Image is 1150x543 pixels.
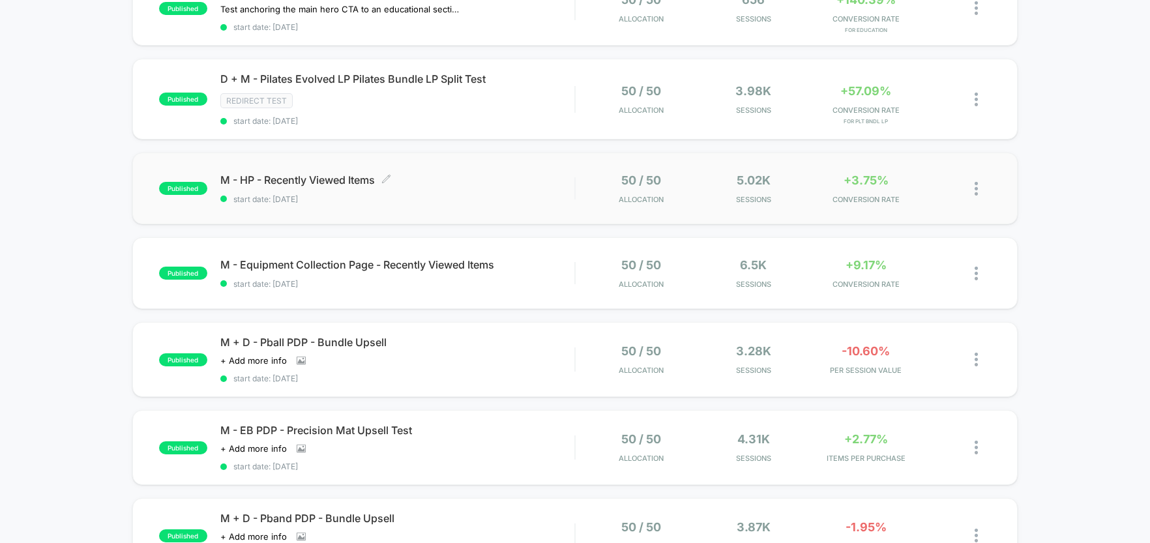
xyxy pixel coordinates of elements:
span: published [159,93,207,106]
span: Allocation [619,366,664,375]
span: start date: [DATE] [220,279,574,289]
span: M - HP - Recently Viewed Items [220,173,574,186]
img: close [975,441,978,454]
span: Sessions [701,280,806,289]
span: ITEMS PER PURCHASE [813,454,919,463]
span: M + D - Pband PDP - Bundle Upsell [220,512,574,525]
span: D + M - Pilates Evolved LP Pilates Bundle LP Split Test [220,72,574,85]
span: Sessions [701,366,806,375]
span: published [159,441,207,454]
span: 4.31k [737,432,770,446]
span: +2.77% [844,432,888,446]
span: published [159,267,207,280]
img: close [975,529,978,542]
span: Redirect Test [220,93,293,108]
span: 50 / 50 [621,173,661,187]
span: -10.60% [842,344,890,358]
span: start date: [DATE] [220,22,574,32]
span: 6.5k [740,258,767,272]
img: close [975,1,978,15]
span: +9.17% [846,258,887,272]
span: Allocation [619,106,664,115]
span: CONVERSION RATE [813,106,919,115]
span: 50 / 50 [621,344,661,358]
span: 3.28k [736,344,771,358]
span: published [159,2,207,15]
img: close [975,267,978,280]
span: CONVERSION RATE [813,280,919,289]
span: PER SESSION VALUE [813,366,919,375]
span: + Add more info [220,531,287,542]
span: Allocation [619,195,664,204]
span: start date: [DATE] [220,116,574,126]
span: M + D - Pball PDP - Bundle Upsell [220,336,574,349]
span: 5.02k [737,173,771,187]
span: 50 / 50 [621,258,661,272]
span: start date: [DATE] [220,462,574,471]
span: start date: [DATE] [220,374,574,383]
img: close [975,353,978,366]
span: 50 / 50 [621,520,661,534]
span: published [159,182,207,195]
span: Test anchoring the main hero CTA to an educational section about our method vs. TTB product detai... [220,4,462,14]
img: close [975,93,978,106]
span: Sessions [701,14,806,23]
span: 3.98k [735,84,771,98]
span: CONVERSION RATE [813,14,919,23]
span: 50 / 50 [621,84,661,98]
span: + Add more info [220,443,287,454]
span: -1.95% [846,520,887,534]
span: CONVERSION RATE [813,195,919,204]
span: published [159,353,207,366]
span: Allocation [619,14,664,23]
span: M - EB PDP - Precision Mat Upsell Test [220,424,574,437]
span: 50 / 50 [621,432,661,446]
span: Sessions [701,106,806,115]
span: for Education [813,27,919,33]
span: Sessions [701,195,806,204]
span: Allocation [619,454,664,463]
span: Sessions [701,454,806,463]
span: + Add more info [220,355,287,366]
span: published [159,529,207,542]
span: Allocation [619,280,664,289]
span: +3.75% [844,173,889,187]
img: close [975,182,978,196]
span: for PLT BNDL LP [813,118,919,125]
span: +57.09% [840,84,891,98]
span: 3.87k [737,520,771,534]
span: start date: [DATE] [220,194,574,204]
span: M - Equipment Collection Page - Recently Viewed Items [220,258,574,271]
